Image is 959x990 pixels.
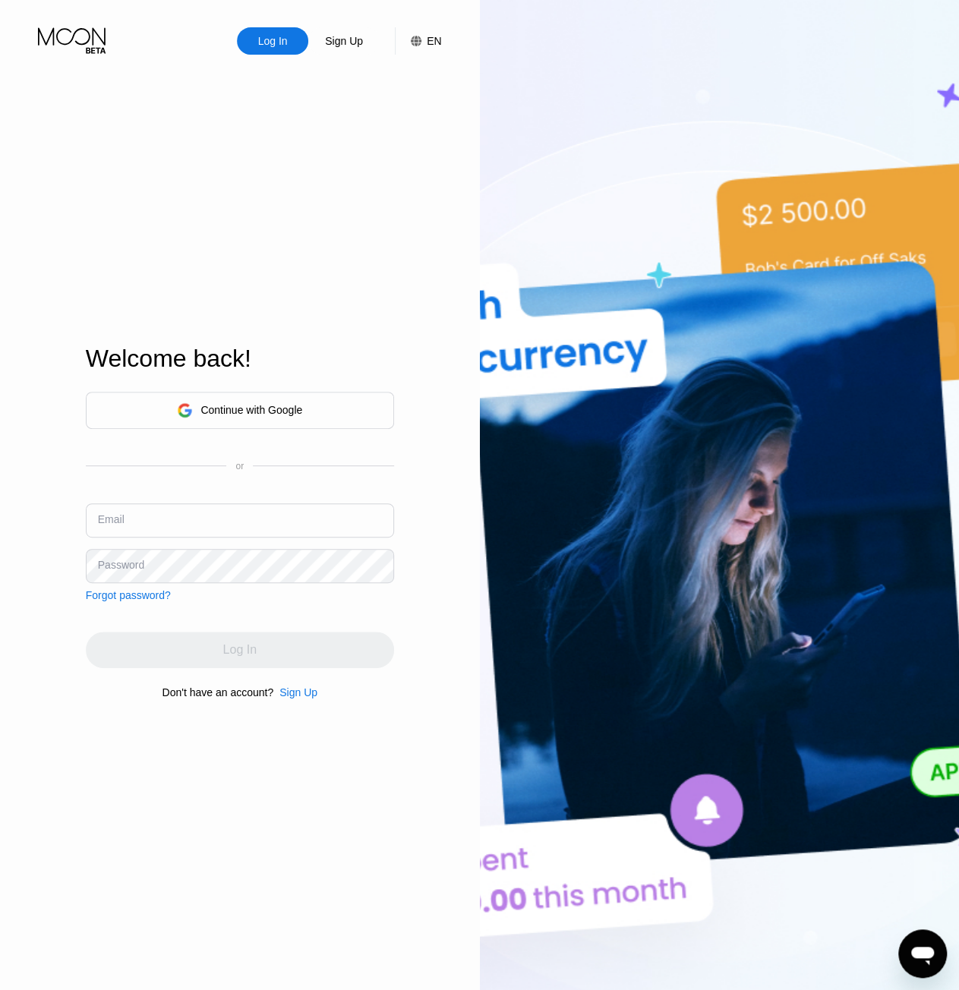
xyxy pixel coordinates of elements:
[86,392,394,429] div: Continue with Google
[98,559,144,571] div: Password
[86,589,171,601] div: Forgot password?
[427,35,441,47] div: EN
[162,686,274,698] div: Don't have an account?
[200,404,302,416] div: Continue with Google
[308,27,380,55] div: Sign Up
[395,27,441,55] div: EN
[257,33,289,49] div: Log In
[323,33,364,49] div: Sign Up
[237,27,308,55] div: Log In
[898,929,947,978] iframe: Кнопка запуска окна обмена сообщениями
[279,686,317,698] div: Sign Up
[86,345,394,373] div: Welcome back!
[273,686,317,698] div: Sign Up
[98,513,125,525] div: Email
[235,461,244,471] div: or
